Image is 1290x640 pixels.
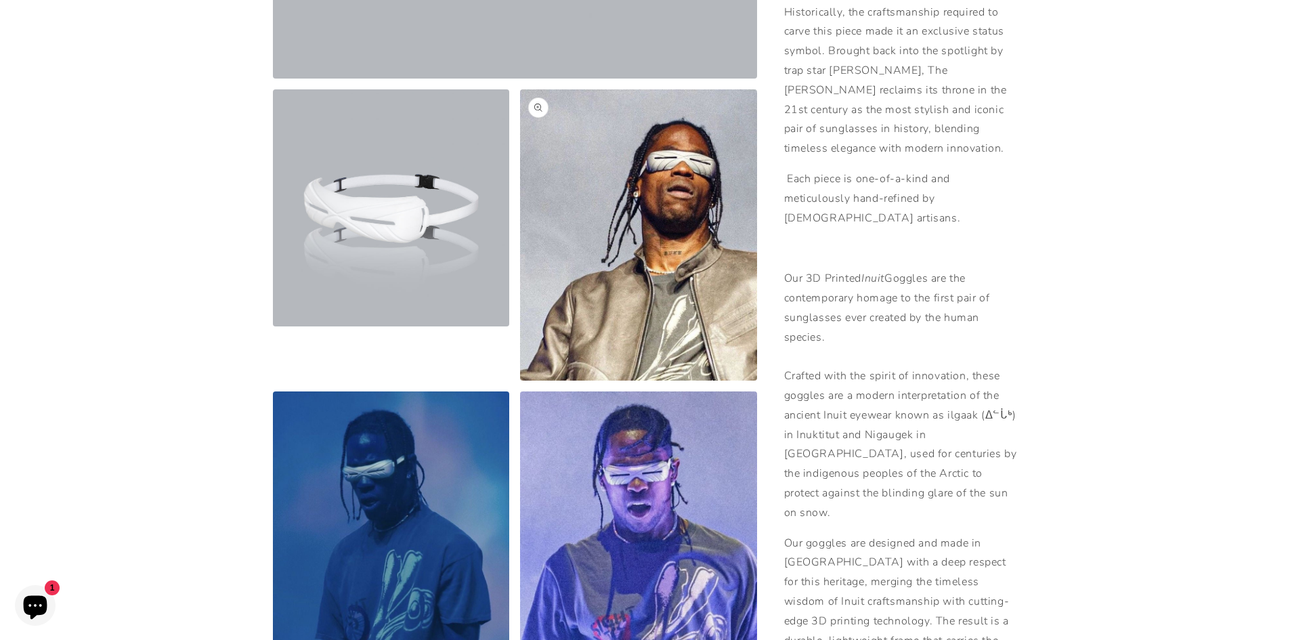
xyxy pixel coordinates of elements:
[784,171,961,226] span: Each piece is one-of-a-kind and meticulously hand-refined by [DEMOGRAPHIC_DATA] artisans.
[11,585,60,629] inbox-online-store-chat: Shopify online store chat
[861,271,884,286] em: Inuit
[784,269,1018,522] p: Our 3D Printed Goggles are the contemporary homage to the first pair of sunglasses ever created b...
[784,3,1018,158] p: Historically, the craftsmanship required to carve this piece made it an exclusive status symbol. ...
